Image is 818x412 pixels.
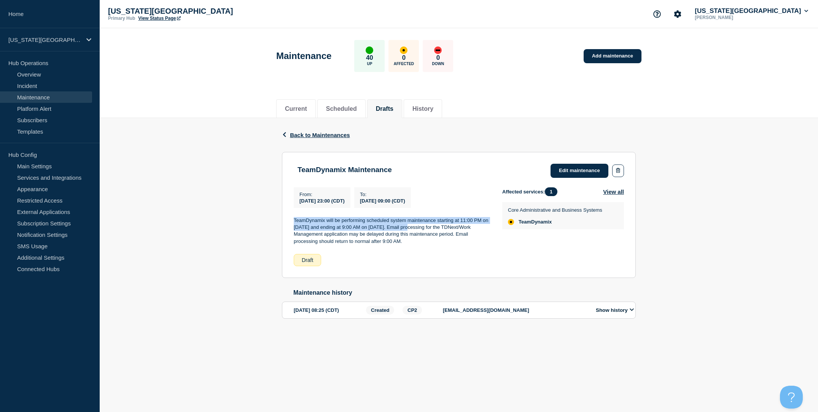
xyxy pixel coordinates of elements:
h3: TeamDynamix Maintenance [298,166,392,174]
p: [EMAIL_ADDRESS][DOMAIN_NAME] [443,307,587,313]
a: Add maintenance [584,49,641,63]
div: [DATE] 08:25 (CDT) [294,306,364,315]
p: From : [299,192,345,197]
p: Up [367,62,372,66]
p: 40 [366,54,373,62]
button: View all [603,187,624,196]
a: View Status Page [138,16,180,21]
span: [DATE] 09:00 (CDT) [360,198,405,204]
button: Drafts [376,105,393,112]
button: Scheduled [326,105,357,112]
p: Primary Hub [108,16,135,21]
button: [US_STATE][GEOGRAPHIC_DATA] [693,7,810,15]
p: Affected [394,62,414,66]
a: Edit maintenance [551,164,608,178]
p: Core Administrative and Business Systems [508,207,602,213]
p: 0 [436,54,440,62]
span: Affected services: [502,187,561,196]
button: Show history [594,307,636,313]
h2: Maintenance history [293,289,636,296]
p: TeamDynamix will be performing scheduled system maintenance starting at 11:00 PM on [DATE] and en... [294,217,490,245]
button: Back to Maintenances [282,132,350,138]
div: up [366,46,373,54]
span: 1 [545,187,557,196]
div: affected [400,46,407,54]
iframe: Help Scout Beacon - Open [780,386,803,409]
p: Down [432,62,444,66]
p: To : [360,192,405,197]
span: [DATE] 23:00 (CDT) [299,198,345,204]
span: CP2 [403,306,422,315]
div: affected [508,219,514,225]
button: Current [285,105,307,112]
p: [PERSON_NAME] [693,15,772,20]
div: Draft [294,254,321,266]
button: History [412,105,433,112]
p: [US_STATE][GEOGRAPHIC_DATA] [8,37,81,43]
button: Account settings [670,6,686,22]
div: down [434,46,442,54]
span: Back to Maintenances [290,132,350,138]
p: [US_STATE][GEOGRAPHIC_DATA] [108,7,260,16]
span: TeamDynamix [519,219,552,225]
p: 0 [402,54,406,62]
span: Created [366,306,394,315]
h1: Maintenance [276,51,331,61]
button: Support [649,6,665,22]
